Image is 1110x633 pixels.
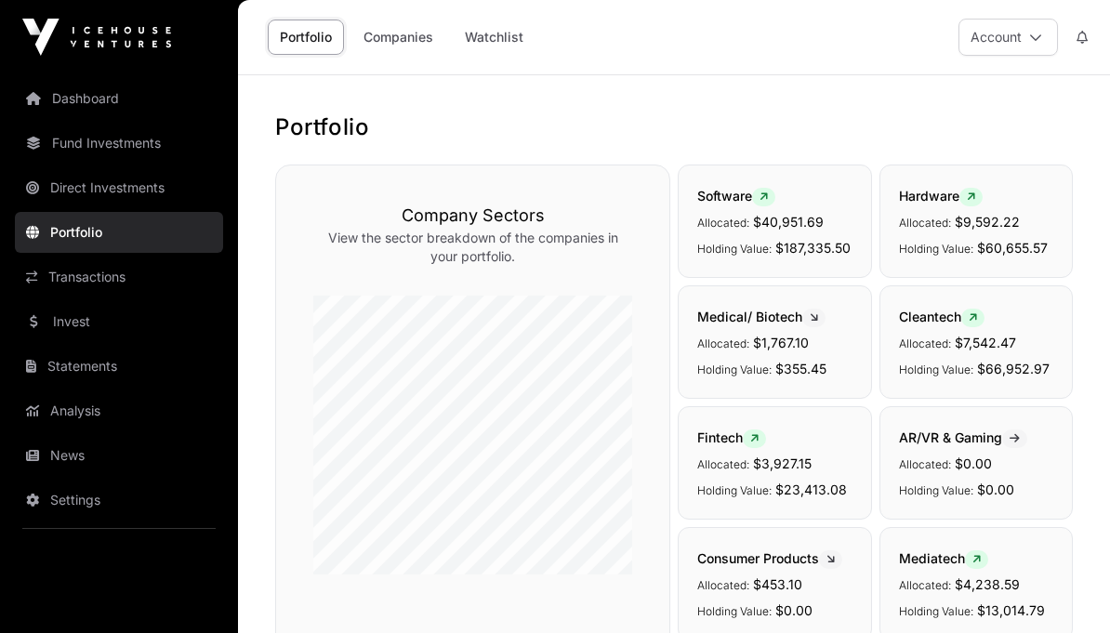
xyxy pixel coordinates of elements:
[697,604,772,618] span: Holding Value:
[15,257,223,297] a: Transactions
[753,335,809,350] span: $1,767.10
[899,550,988,566] span: Mediatech
[977,602,1045,618] span: $13,014.79
[955,214,1020,230] span: $9,592.22
[697,309,826,324] span: Medical/ Biotech
[697,578,749,592] span: Allocated:
[958,19,1058,56] button: Account
[697,429,766,445] span: Fintech
[899,336,951,350] span: Allocated:
[15,78,223,119] a: Dashboard
[899,309,984,324] span: Cleantech
[697,550,842,566] span: Consumer Products
[697,457,749,471] span: Allocated:
[268,20,344,55] a: Portfolio
[15,301,223,342] a: Invest
[899,483,973,497] span: Holding Value:
[775,240,851,256] span: $187,335.50
[753,214,824,230] span: $40,951.69
[955,576,1020,592] span: $4,238.59
[15,167,223,208] a: Direct Investments
[275,112,1073,142] h1: Portfolio
[753,455,812,471] span: $3,927.15
[697,216,749,230] span: Allocated:
[899,216,951,230] span: Allocated:
[1017,544,1110,633] iframe: Chat Widget
[15,390,223,431] a: Analysis
[955,335,1016,350] span: $7,542.47
[977,361,1050,376] span: $66,952.97
[775,602,813,618] span: $0.00
[15,346,223,387] a: Statements
[775,481,847,497] span: $23,413.08
[899,188,983,204] span: Hardware
[15,480,223,521] a: Settings
[899,429,1027,445] span: AR/VR & Gaming
[697,188,775,204] span: Software
[697,242,772,256] span: Holding Value:
[899,363,973,376] span: Holding Value:
[977,240,1048,256] span: $60,655.57
[22,19,171,56] img: Icehouse Ventures Logo
[313,229,632,266] p: View the sector breakdown of the companies in your portfolio.
[697,483,772,497] span: Holding Value:
[899,457,951,471] span: Allocated:
[899,578,951,592] span: Allocated:
[15,212,223,253] a: Portfolio
[697,336,749,350] span: Allocated:
[15,435,223,476] a: News
[697,363,772,376] span: Holding Value:
[753,576,802,592] span: $453.10
[15,123,223,164] a: Fund Investments
[351,20,445,55] a: Companies
[977,481,1014,497] span: $0.00
[775,361,826,376] span: $355.45
[313,203,632,229] h3: Company Sectors
[899,242,973,256] span: Holding Value:
[453,20,535,55] a: Watchlist
[899,604,973,618] span: Holding Value:
[955,455,992,471] span: $0.00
